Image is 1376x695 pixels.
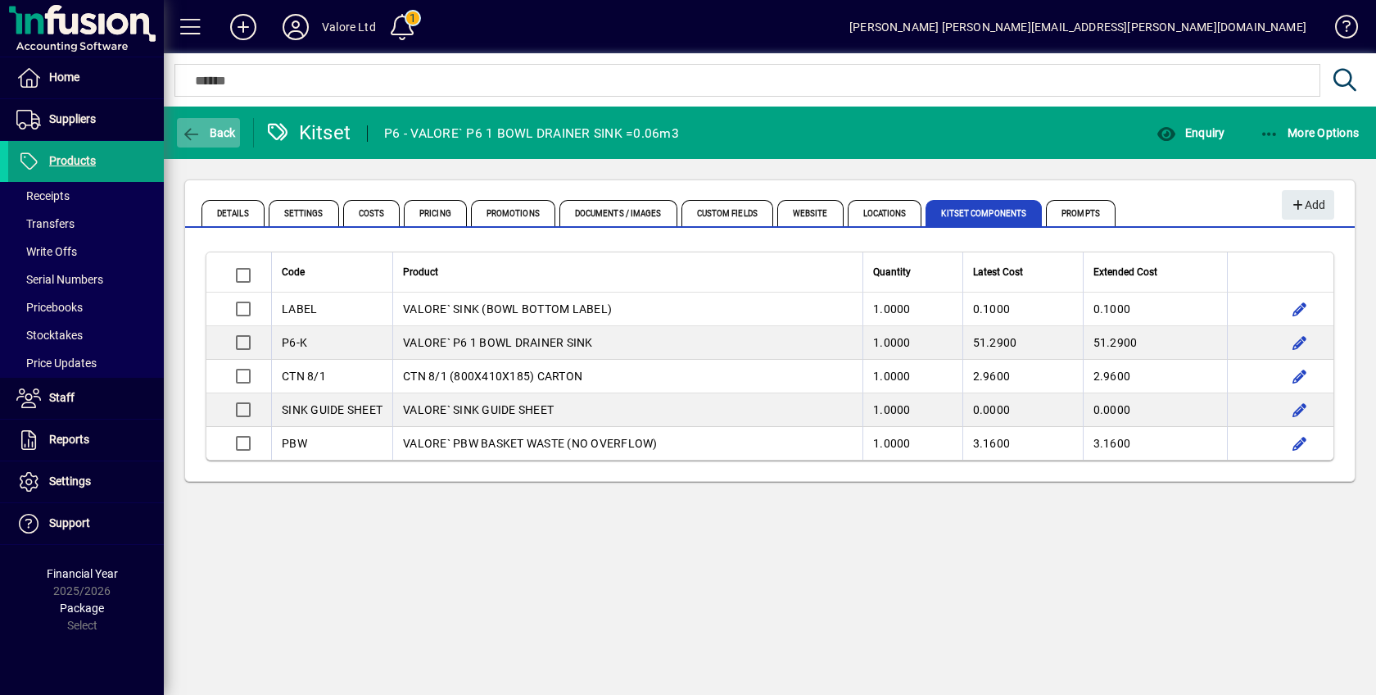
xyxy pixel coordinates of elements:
[1083,427,1227,460] td: 3.1600
[1287,363,1313,389] button: Edit
[177,118,240,148] button: Back
[47,567,118,580] span: Financial Year
[973,263,1023,281] span: Latest Cost
[322,14,376,40] div: Valore Ltd
[403,263,438,281] span: Product
[49,475,91,488] span: Settings
[282,435,382,452] div: PBW
[282,402,382,418] div: SINK GUIDE SHEET
[392,393,862,427] td: VALORE` SINK GUIDE SHEET
[269,12,322,42] button: Profile
[471,200,555,226] span: Promotions
[1046,200,1116,226] span: Prompts
[16,273,103,286] span: Serial Numbers
[1093,263,1157,281] span: Extended Cost
[49,112,96,125] span: Suppliers
[266,120,351,146] div: Kitset
[282,368,382,384] div: CTN 8/1
[849,14,1306,40] div: [PERSON_NAME] [PERSON_NAME][EMAIL_ADDRESS][PERSON_NAME][DOMAIN_NAME]
[181,126,236,139] span: Back
[201,200,265,226] span: Details
[343,200,401,226] span: Costs
[926,200,1042,226] span: Kitset Components
[282,301,382,317] div: LABEL
[1323,3,1356,57] a: Knowledge Base
[559,200,677,226] span: Documents / Images
[392,360,862,393] td: CTN 8/1 (800X410X185) CARTON
[49,70,79,84] span: Home
[8,210,164,238] a: Transfers
[777,200,844,226] span: Website
[962,360,1083,393] td: 2.9600
[282,334,382,351] div: P6-K
[1083,360,1227,393] td: 2.9600
[282,263,305,281] span: Code
[962,427,1083,460] td: 3.1600
[1083,326,1227,360] td: 51.2900
[862,326,962,360] td: 1.0000
[1290,192,1325,219] span: Add
[962,393,1083,427] td: 0.0000
[8,57,164,98] a: Home
[962,326,1083,360] td: 51.2900
[962,293,1083,326] td: 0.1000
[873,263,911,281] span: Quantity
[392,293,862,326] td: VALORE` SINK (BOWL BOTTOM LABEL)
[164,118,254,148] app-page-header-button: Back
[16,301,83,314] span: Pricebooks
[404,200,467,226] span: Pricing
[1287,296,1313,322] button: Edit
[1083,293,1227,326] td: 0.1000
[681,200,773,226] span: Custom Fields
[1156,126,1224,139] span: Enquiry
[8,99,164,140] a: Suppliers
[392,427,862,460] td: VALORE` PBW BASKET WASTE (NO OVERFLOW)
[16,329,83,342] span: Stocktakes
[60,602,104,615] span: Package
[848,200,922,226] span: Locations
[49,516,90,529] span: Support
[49,433,89,446] span: Reports
[1083,393,1227,427] td: 0.0000
[8,321,164,349] a: Stocktakes
[862,393,962,427] td: 1.0000
[8,266,164,293] a: Serial Numbers
[49,391,75,404] span: Staff
[1287,430,1313,457] button: Edit
[1282,190,1334,220] button: Add
[862,427,962,460] td: 1.0000
[8,349,164,377] a: Price Updates
[8,378,164,419] a: Staff
[269,200,339,226] span: Settings
[8,293,164,321] a: Pricebooks
[49,154,96,167] span: Products
[16,357,97,370] span: Price Updates
[8,238,164,266] a: Write Offs
[1287,329,1313,356] button: Edit
[384,120,679,147] div: P6 - VALORE` P6 1 BOWL DRAINER SINK =0.06m3
[1256,118,1364,148] button: More Options
[1152,118,1229,148] button: Enquiry
[8,503,164,544] a: Support
[217,12,269,42] button: Add
[1260,126,1360,139] span: More Options
[8,420,164,461] a: Reports
[8,461,164,502] a: Settings
[16,245,77,258] span: Write Offs
[1287,397,1313,423] button: Edit
[16,217,75,230] span: Transfers
[862,360,962,393] td: 1.0000
[8,182,164,210] a: Receipts
[16,189,70,202] span: Receipts
[862,293,962,326] td: 1.0000
[392,326,862,360] td: VALORE` P6 1 BOWL DRAINER SINK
